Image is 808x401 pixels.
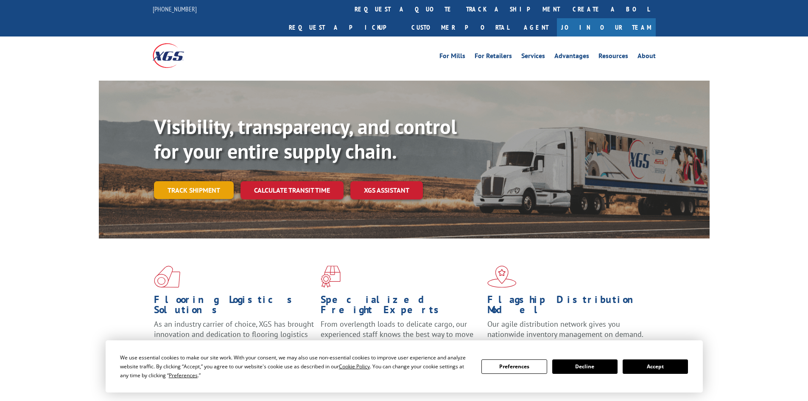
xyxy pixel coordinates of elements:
img: xgs-icon-focused-on-flooring-red [321,266,341,288]
h1: Specialized Freight Experts [321,294,481,319]
a: For Retailers [475,53,512,62]
img: xgs-icon-flagship-distribution-model-red [487,266,517,288]
a: Resources [598,53,628,62]
b: Visibility, transparency, and control for your entire supply chain. [154,113,457,164]
button: Preferences [481,359,547,374]
div: We use essential cookies to make our site work. With your consent, we may also use non-essential ... [120,353,471,380]
a: Request a pickup [282,18,405,36]
a: Agent [515,18,557,36]
a: About [637,53,656,62]
a: For Mills [439,53,465,62]
a: Calculate transit time [240,181,344,199]
span: Cookie Policy [339,363,370,370]
a: XGS ASSISTANT [350,181,423,199]
span: As an industry carrier of choice, XGS has brought innovation and dedication to flooring logistics... [154,319,314,349]
a: Customer Portal [405,18,515,36]
span: Our agile distribution network gives you nationwide inventory management on demand. [487,319,643,339]
button: Accept [623,359,688,374]
a: Track shipment [154,181,234,199]
h1: Flooring Logistics Solutions [154,294,314,319]
h1: Flagship Distribution Model [487,294,648,319]
p: From overlength loads to delicate cargo, our experienced staff knows the best way to move your fr... [321,319,481,357]
img: xgs-icon-total-supply-chain-intelligence-red [154,266,180,288]
button: Decline [552,359,618,374]
span: Preferences [169,372,198,379]
a: Advantages [554,53,589,62]
a: [PHONE_NUMBER] [153,5,197,13]
a: Services [521,53,545,62]
a: Join Our Team [557,18,656,36]
div: Cookie Consent Prompt [106,340,703,393]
